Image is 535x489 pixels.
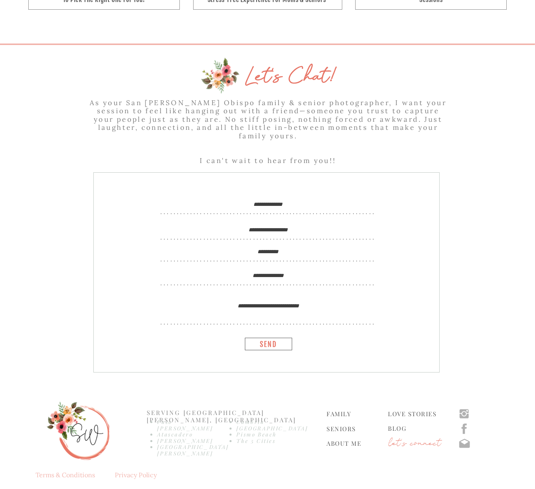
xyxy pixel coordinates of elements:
[236,419,299,425] li: Cambria
[115,469,160,481] a: Privacy Policy
[157,444,217,456] li: [GEOGRAPHIC_DATA][PERSON_NAME]
[388,438,441,455] a: let's connect
[135,255,401,262] p: .................................................................
[135,318,401,325] p: .................................................................
[236,438,299,444] li: the 5 cities
[236,431,299,438] li: pismo beach
[36,469,108,478] a: Terms & Conditions
[388,425,408,432] a: blog
[326,425,360,432] a: seniors
[86,99,451,145] h2: As your San [PERSON_NAME] Obispo family & senior photographer, I want your session to feel like h...
[255,341,282,347] a: SEND
[326,410,360,417] a: familY
[236,425,299,432] li: [GEOGRAPHIC_DATA]
[326,440,362,447] a: About me
[147,409,305,420] p: Serving [GEOGRAPHIC_DATA][PERSON_NAME], [GEOGRAPHIC_DATA]
[157,438,217,444] li: [PERSON_NAME]
[135,279,401,286] p: .................................................................
[388,410,439,417] a: love stories
[157,431,217,438] li: Atascadero
[135,207,401,215] p: .................................................................
[247,62,337,93] b: Let's Chat!
[157,419,217,431] li: Paso [PERSON_NAME]
[135,233,401,240] p: .................................................................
